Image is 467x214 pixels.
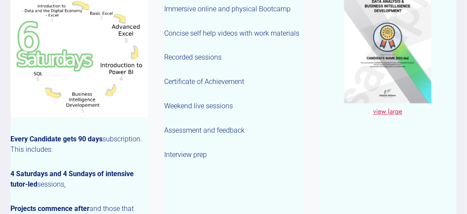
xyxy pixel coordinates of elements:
[165,28,303,39] p: Concise self help videos with work materials
[10,205,89,213] strong: Projects commence after
[165,53,303,63] p: Recorded sessions
[165,126,303,136] p: Assessment and feedback
[165,4,303,14] p: Immersive online and physical Bootcamp
[10,169,148,190] p: sessions,
[373,107,402,117] a: view large
[10,134,148,155] p: subscription. This includes:
[165,150,303,160] p: Interview prep
[165,77,303,87] p: Certificate of Achievement
[10,170,134,189] strong: 4 Saturdays and 4 Sundays of intensive tutor-led
[10,135,103,144] strong: Every Candidate gets 90 days
[165,101,303,112] p: Weekend live sessions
